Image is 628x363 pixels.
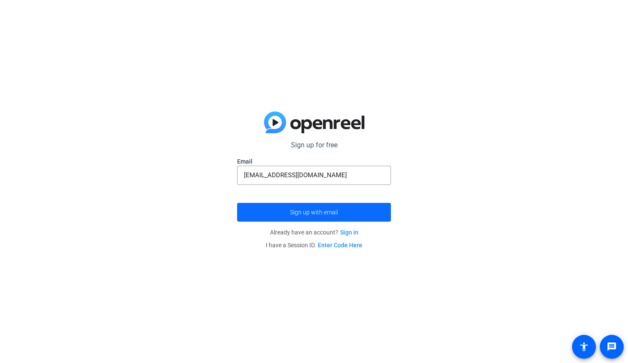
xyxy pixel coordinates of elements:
[270,229,358,236] span: Already have an account?
[237,203,391,222] button: Sign up with email
[264,111,364,134] img: blue-gradient.svg
[579,342,589,352] mat-icon: accessibility
[340,229,358,236] a: Sign in
[318,242,362,249] a: Enter Code Here
[266,242,362,249] span: I have a Session ID.
[237,140,391,150] p: Sign up for free
[607,342,617,352] mat-icon: message
[244,170,384,180] input: Enter Email Address
[237,157,391,166] label: Email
